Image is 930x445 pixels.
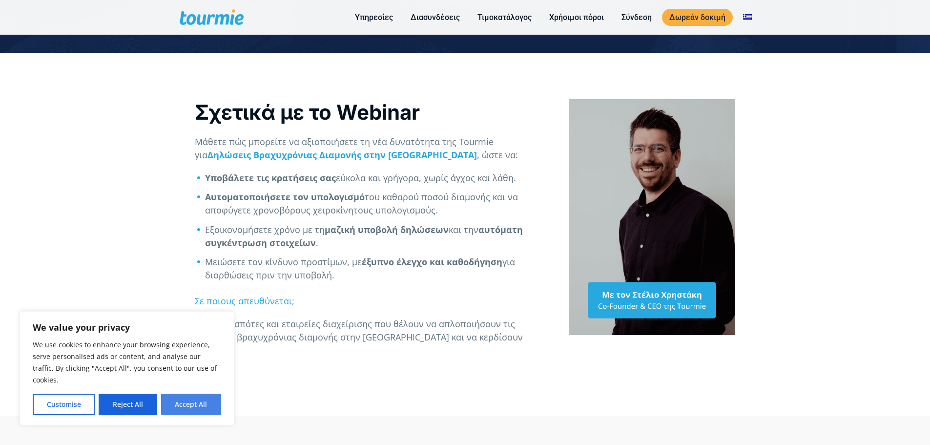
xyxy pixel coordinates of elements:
[205,224,522,249] strong: αυτόματη συγκέντρωση στοιχείων
[205,191,365,203] strong: Αυτοματοποιήσετε τον υπολογισμό
[195,99,549,126] div: Σχετικά με το Webinar
[33,339,221,386] p: We use cookies to enhance your browsing experience, serve personalised ads or content, and analys...
[736,11,759,23] a: Αλλαγή σε
[99,394,157,415] button: Reject All
[161,394,221,415] button: Accept All
[195,135,549,162] p: Μάθετε πώς μπορείτε να αξιοποιήσετε τη νέα δυνατότητα της Tourmie για , ώστε να:
[614,11,659,23] a: Σύνδεση
[205,255,548,282] li: Μειώσετε τον κίνδυνο προστίμων, με για διορθώσεις πριν την υποβολή.
[362,256,502,268] strong: έξυπνο έλεγχο και καθοδήγηση
[207,149,477,161] a: Δηλώσεις Βραχυχρόνιας Διαμονής στην [GEOGRAPHIC_DATA]
[542,11,611,23] a: Χρήσιμοι πόροι
[269,40,308,50] span: Τηλέφωνο
[403,11,467,23] a: Διασυνδέσεις
[470,11,539,23] a: Τιμοκατάλογος
[205,191,548,217] li: του καθαρού ποσού διαμονής και να αποφύγετε χρονοβόρους χειροκίνητους υπολογισμούς.
[195,318,549,357] p: Σε οικοδεσπότες και εταιρείες διαχείρισης που θέλουν να απλοποιήσουν τις δηλώσεις βραχυχρόνιας δι...
[195,295,294,307] span: Σε ποιους απευθύνεται;
[325,224,449,235] strong: μαζική υποβολή δηλώσεων
[205,223,548,250] li: Εξοικονομήσετε χρόνο με τη και την .
[33,321,221,333] p: We value your privacy
[205,171,548,185] li: εύκολα και γρήγορα, χωρίς άγχος και λάθη.
[33,394,95,415] button: Customise
[205,172,336,184] strong: Υποβάλετε τις κρατήσεις σας
[662,9,733,26] a: Δωρεάν δοκιμή
[348,11,400,23] a: Υπηρεσίες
